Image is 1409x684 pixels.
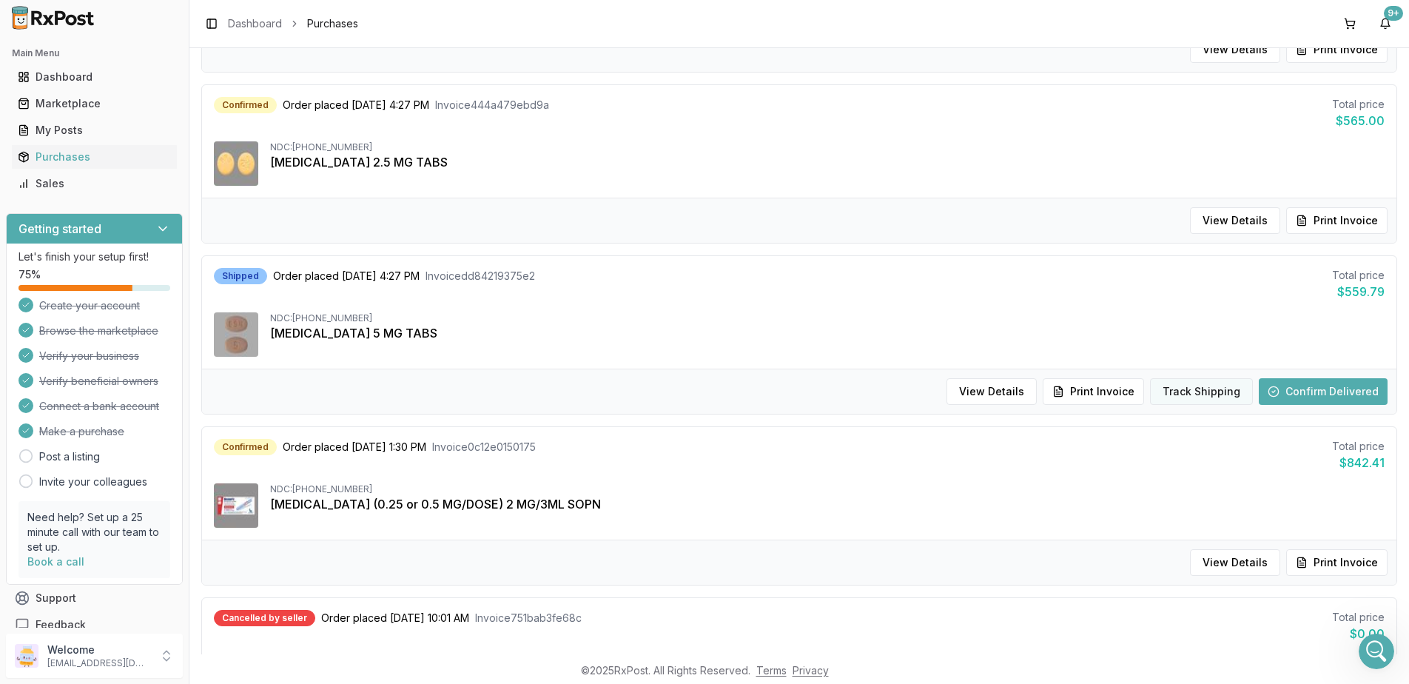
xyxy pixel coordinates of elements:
[47,657,150,669] p: [EMAIL_ADDRESS][DOMAIN_NAME]
[6,611,183,638] button: Feedback
[426,269,535,284] span: Invoice dd84219375e2
[214,483,258,528] img: Ozempic (0.25 or 0.5 MG/DOSE) 2 MG/3ML SOPN
[6,65,183,89] button: Dashboard
[270,141,1385,153] div: NDC: [PHONE_NUMBER]
[1384,6,1403,21] div: 9+
[18,70,171,84] div: Dashboard
[1373,12,1397,36] button: 9+
[1150,378,1253,405] button: Track Shipping
[47,485,58,497] button: Gif picker
[19,267,41,282] span: 75 %
[793,664,829,677] a: Privacy
[36,617,86,632] span: Feedback
[270,153,1385,171] div: [MEDICAL_DATA] 2.5 MG TABS
[70,485,82,497] button: Upload attachment
[260,6,286,33] div: Close
[39,323,158,338] span: Browse the marketplace
[1190,207,1280,234] button: View Details
[254,479,278,503] button: Send a message…
[72,19,147,33] p: Active 30m ago
[6,6,101,30] img: RxPost Logo
[12,210,284,269] div: LUIS says…
[273,269,420,284] span: Order placed [DATE] 4:27 PM
[12,420,284,454] div: Manuel says…
[270,312,1385,324] div: NDC: [PHONE_NUMBER]
[270,324,1385,342] div: [MEDICAL_DATA] 5 MG TABS
[39,424,124,439] span: Make a purchase
[214,268,267,284] div: Shipped
[214,141,258,186] img: Eliquis 2.5 MG TABS
[18,150,171,164] div: Purchases
[435,98,549,113] span: Invoice 444a479ebd9a
[6,172,183,195] button: Sales
[270,483,1385,495] div: NDC: [PHONE_NUMBER]
[1043,378,1144,405] button: Print Invoice
[248,328,284,361] div: ok
[12,47,177,59] h2: Main Menu
[39,349,139,363] span: Verify your business
[214,610,315,626] div: Cancelled by seller
[6,585,183,611] button: Support
[18,123,171,138] div: My Posts
[1359,634,1394,669] iframe: Intercom live chat
[6,145,183,169] button: Purchases
[1332,283,1385,301] div: $559.79
[12,177,284,211] div: LUIS says…
[1332,625,1385,643] div: $0.00
[53,361,284,408] div: can you also add [MEDICAL_DATA] emul to my order i see that you have that
[19,220,101,238] h3: Getting started
[1259,378,1388,405] button: Confirm Delivered
[307,16,358,31] span: Purchases
[283,440,426,455] span: Order placed [DATE] 1:30 PM
[12,269,243,315] div: Im checking with this other pharmacy as well on [MEDICAL_DATA]
[1332,97,1385,112] div: Total price
[1190,36,1280,63] button: View Details
[6,118,183,142] button: My Posts
[1332,112,1385,130] div: $565.00
[201,177,284,209] div: no problem
[232,6,260,34] button: Home
[18,96,171,111] div: Marketplace
[24,278,231,306] div: Im checking with this other pharmacy as well on [MEDICAL_DATA]
[12,59,284,104] div: LUIS says…
[12,117,177,144] a: My Posts
[39,399,159,414] span: Connect a bank account
[27,555,84,568] a: Book a call
[39,449,100,464] a: Post a listing
[270,495,1385,513] div: [MEDICAL_DATA] (0.25 or 0.5 MG/DOSE) 2 MG/3ML SOPN
[12,90,177,117] a: Marketplace
[39,298,140,313] span: Create your account
[1332,610,1385,625] div: Total price
[12,269,284,327] div: Manuel says…
[475,611,582,626] span: Invoice 751bab3fe68c
[24,429,41,443] div: yes
[18,176,171,191] div: Sales
[756,664,787,677] a: Terms
[12,104,284,177] div: Manuel says…
[12,144,177,170] a: Purchases
[12,170,177,197] a: Sales
[214,312,258,357] img: Eliquis 5 MG TABS
[946,378,1037,405] button: View Details
[1332,454,1385,472] div: $842.41
[15,644,38,668] img: User avatar
[23,485,35,497] button: Emoji picker
[12,420,53,452] div: yes
[238,35,272,50] div: thanks
[260,337,272,352] div: ok
[12,328,284,362] div: LUIS says…
[228,16,358,31] nav: breadcrumb
[13,454,283,479] textarea: Message…
[213,186,272,201] div: no problem
[12,64,177,90] a: Dashboard
[1286,36,1388,63] button: Print Invoice
[19,249,170,264] p: Let's finish your setup first!
[39,374,158,389] span: Verify beneficial owners
[24,113,231,156] div: I called the [MEDICAL_DATA] pharmacy no response. The others i called they are working on it sorry
[27,510,161,554] p: Need help? Set up a 25 minute call with our team to set up.
[432,440,536,455] span: Invoice 0c12e0150175
[65,370,272,399] div: can you also add [MEDICAL_DATA] emul to my order i see that you have that
[65,219,272,248] div: Should i order the [MEDICAL_DATA] from my wholesaler?
[214,97,277,113] div: Confirmed
[321,611,469,626] span: Order placed [DATE] 10:01 AM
